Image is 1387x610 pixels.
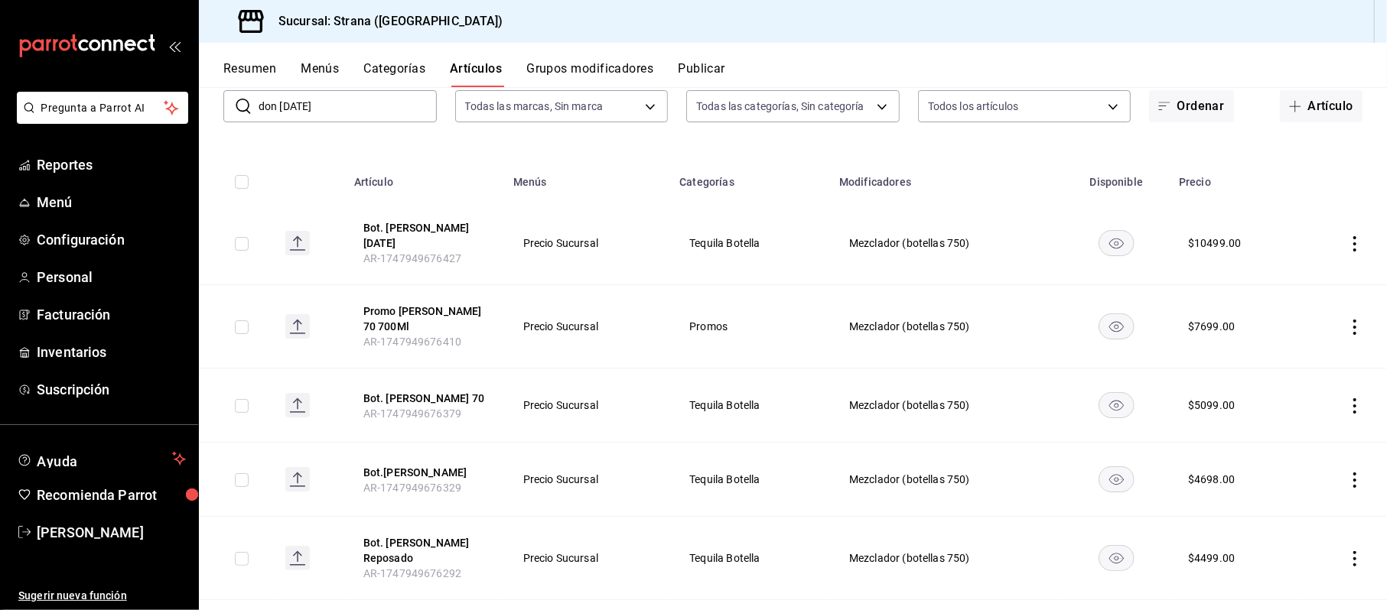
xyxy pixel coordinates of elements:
span: Precio Sucursal [523,474,652,485]
button: Publicar [678,61,725,87]
span: Todas las categorías, Sin categoría [696,99,864,114]
button: actions [1347,320,1363,335]
span: Precio Sucursal [523,553,652,563]
button: Menús [301,61,339,87]
span: Precio Sucursal [523,400,652,410]
button: availability-product [1099,466,1135,492]
span: Precio Sucursal [523,238,652,248]
th: Modificadores [830,153,1063,202]
span: Facturación [37,304,186,325]
div: $ 7699.00 [1188,319,1235,334]
button: actions [1347,236,1363,251]
h3: Sucursal: Strana ([GEOGRAPHIC_DATA]) [266,12,503,31]
span: Mezclador (botellas 750) [849,474,1044,485]
span: Todas las marcas, Sin marca [465,99,604,114]
span: Ayuda [37,449,166,468]
span: Promos [689,321,811,332]
button: Categorías [364,61,426,87]
span: Mezclador (botellas 750) [849,238,1044,248]
span: Precio Sucursal [523,321,652,332]
button: edit-product-location [363,220,486,251]
button: actions [1347,472,1363,488]
span: Menú [37,192,186,213]
div: $ 5099.00 [1188,397,1235,413]
button: edit-product-location [363,391,486,406]
button: availability-product [1099,545,1135,571]
button: edit-product-location [363,303,486,334]
span: Tequila Botella [689,400,811,410]
span: AR-1747949676379 [363,407,461,420]
span: Recomienda Parrot [37,485,186,505]
button: availability-product [1099,230,1135,256]
button: Pregunta a Parrot AI [17,92,188,124]
th: Artículo [345,153,504,202]
span: AR-1747949676329 [363,482,461,494]
button: actions [1347,551,1363,566]
div: $ 4499.00 [1188,550,1235,566]
span: Personal [37,267,186,287]
th: Precio [1170,153,1301,202]
th: Menús [504,153,671,202]
input: Buscar artículo [259,91,437,122]
div: $ 4698.00 [1188,472,1235,487]
span: Mezclador (botellas 750) [849,400,1044,410]
button: Grupos modificadores [526,61,653,87]
button: open_drawer_menu [168,40,181,52]
span: Mezclador (botellas 750) [849,321,1044,332]
span: Pregunta a Parrot AI [41,100,164,116]
div: $ 10499.00 [1188,235,1241,251]
button: availability-product [1099,392,1135,418]
span: Tequila Botella [689,553,811,563]
span: Configuración [37,229,186,250]
button: Artículos [450,61,502,87]
span: Inventarios [37,342,186,362]
span: Todos los artículos [928,99,1019,114]
span: Reportes [37,154,186,175]
span: Suscripción [37,379,186,400]
button: Resumen [223,61,276,87]
span: AR-1747949676410 [363,336,461,348]
th: Categorías [670,153,830,202]
button: actions [1347,398,1363,414]
th: Disponible [1063,153,1170,202]
span: AR-1747949676292 [363,567,461,579]
span: Tequila Botella [689,238,811,248]
span: [PERSON_NAME] [37,522,186,543]
span: AR-1747949676427 [363,252,461,264]
span: Tequila Botella [689,474,811,485]
button: edit-product-location [363,465,486,480]
button: availability-product [1099,313,1135,339]
div: navigation tabs [223,61,1387,87]
span: Sugerir nueva función [18,588,186,604]
a: Pregunta a Parrot AI [11,111,188,127]
span: Mezclador (botellas 750) [849,553,1044,563]
button: edit-product-location [363,535,486,566]
button: Artículo [1280,90,1363,122]
button: Ordenar [1149,90,1233,122]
